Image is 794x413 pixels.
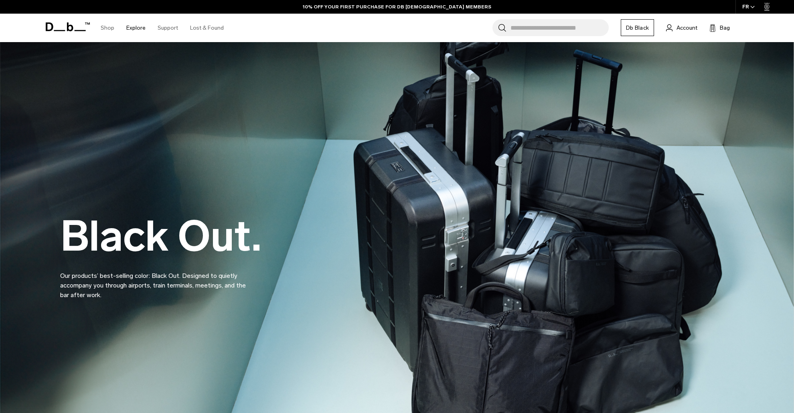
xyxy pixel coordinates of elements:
[720,24,730,32] span: Bag
[303,3,491,10] a: 10% OFF YOUR FIRST PURCHASE FOR DB [DEMOGRAPHIC_DATA] MEMBERS
[158,14,178,42] a: Support
[190,14,224,42] a: Lost & Found
[101,14,114,42] a: Shop
[126,14,146,42] a: Explore
[666,23,697,32] a: Account
[60,215,261,257] h2: Black Out.
[621,19,654,36] a: Db Black
[60,261,253,300] p: Our products’ best-selling color: Black Out. Designed to quietly accompany you through airports, ...
[677,24,697,32] span: Account
[95,14,230,42] nav: Main Navigation
[709,23,730,32] button: Bag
